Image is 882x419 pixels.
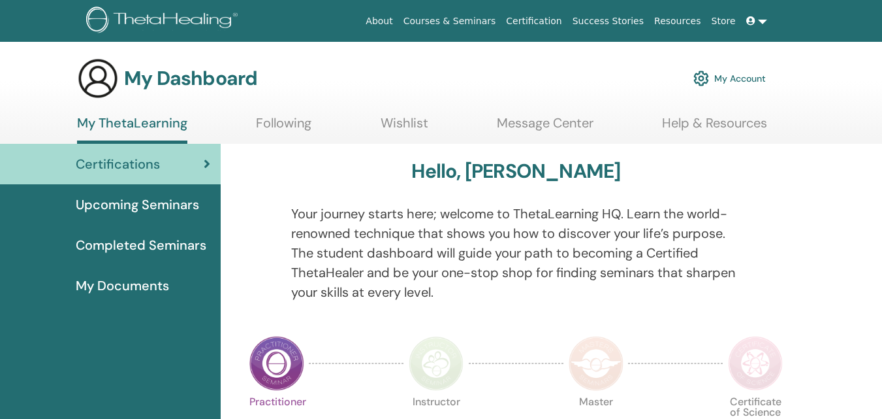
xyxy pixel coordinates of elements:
h3: My Dashboard [124,67,257,90]
a: Courses & Seminars [398,9,501,33]
img: Practitioner [249,336,304,391]
a: Message Center [497,115,593,141]
img: logo.png [86,7,242,36]
img: Certificate of Science [728,336,783,391]
p: Your journey starts here; welcome to ThetaLearning HQ. Learn the world-renowned technique that sh... [291,204,741,302]
a: Wishlist [381,115,428,141]
a: My Account [693,64,766,93]
span: Completed Seminars [76,235,206,255]
iframe: Intercom live chat [838,375,869,406]
h3: Hello, [PERSON_NAME] [411,159,620,183]
a: Store [706,9,741,33]
a: Resources [649,9,706,33]
a: Success Stories [567,9,649,33]
a: Following [256,115,311,141]
span: Upcoming Seminars [76,195,199,214]
a: Help & Resources [662,115,767,141]
img: cog.svg [693,67,709,90]
a: About [360,9,398,33]
a: Certification [501,9,567,33]
a: My ThetaLearning [77,115,187,144]
span: Certifications [76,154,160,174]
img: Instructor [409,336,464,391]
img: Master [569,336,623,391]
span: My Documents [76,276,169,295]
img: generic-user-icon.jpg [77,58,119,99]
